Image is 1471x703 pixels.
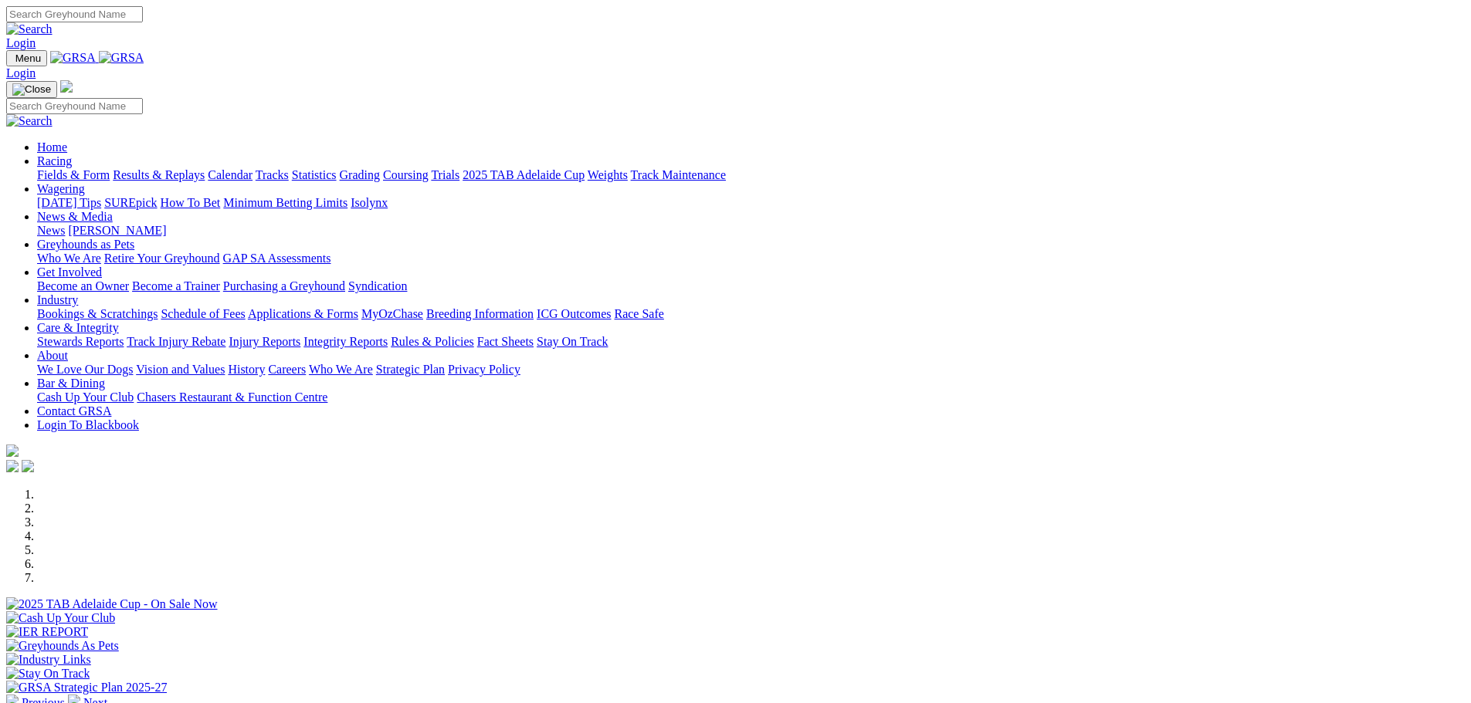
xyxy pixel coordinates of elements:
input: Search [6,98,143,114]
img: GRSA [50,51,96,65]
a: News & Media [37,210,113,223]
a: Fields & Form [37,168,110,181]
img: twitter.svg [22,460,34,472]
a: MyOzChase [361,307,423,320]
div: Greyhounds as Pets [37,252,1465,265]
img: Cash Up Your Club [6,611,115,625]
a: About [37,349,68,362]
a: Get Involved [37,265,102,279]
img: 2025 TAB Adelaide Cup - On Sale Now [6,597,218,611]
a: Rules & Policies [391,335,474,348]
a: Cash Up Your Club [37,390,134,404]
a: Vision and Values [136,363,225,376]
img: Close [12,83,51,96]
a: GAP SA Assessments [223,252,331,265]
a: Strategic Plan [376,363,445,376]
img: facebook.svg [6,460,19,472]
a: Who We Are [37,252,101,265]
a: Login To Blackbook [37,418,139,431]
img: Greyhounds As Pets [6,639,119,653]
a: Careers [268,363,306,376]
a: Login [6,36,36,49]
a: Become an Owner [37,279,129,292]
img: Stay On Track [6,667,90,681]
img: GRSA Strategic Plan 2025-27 [6,681,167,695]
a: Isolynx [351,196,388,209]
img: GRSA [99,51,144,65]
a: Minimum Betting Limits [223,196,347,209]
a: Breeding Information [426,307,534,320]
a: Applications & Forms [248,307,358,320]
button: Toggle navigation [6,50,47,66]
img: Search [6,22,53,36]
div: Get Involved [37,279,1465,293]
a: Privacy Policy [448,363,520,376]
a: Who We Are [309,363,373,376]
a: Racing [37,154,72,167]
a: Track Injury Rebate [127,335,225,348]
a: Injury Reports [229,335,300,348]
img: IER REPORT [6,625,88,639]
img: Search [6,114,53,128]
a: Track Maintenance [631,168,726,181]
img: logo-grsa-white.png [60,80,73,93]
a: Greyhounds as Pets [37,238,134,251]
a: History [228,363,265,376]
a: ICG Outcomes [537,307,611,320]
a: Calendar [208,168,253,181]
a: Care & Integrity [37,321,119,334]
div: Care & Integrity [37,335,1465,349]
a: Become a Trainer [132,279,220,292]
button: Toggle navigation [6,81,57,98]
a: Login [6,66,36,79]
a: How To Bet [161,196,221,209]
a: Stewards Reports [37,335,124,348]
a: Tracks [256,168,289,181]
div: Racing [37,168,1465,182]
a: Fact Sheets [477,335,534,348]
div: News & Media [37,224,1465,238]
a: Contact GRSA [37,404,111,417]
span: Menu [15,52,41,64]
a: [DATE] Tips [37,196,101,209]
a: Retire Your Greyhound [104,252,220,265]
a: Weights [588,168,628,181]
a: Chasers Restaurant & Function Centre [137,390,327,404]
a: Stay On Track [537,335,608,348]
a: Statistics [292,168,337,181]
img: logo-grsa-white.png [6,444,19,457]
div: Wagering [37,196,1465,210]
div: Industry [37,307,1465,321]
a: Purchasing a Greyhound [223,279,345,292]
div: About [37,363,1465,377]
a: Results & Replays [113,168,205,181]
a: Home [37,140,67,154]
a: [PERSON_NAME] [68,224,166,237]
a: Coursing [383,168,429,181]
a: Grading [340,168,380,181]
input: Search [6,6,143,22]
a: Trials [431,168,459,181]
a: Race Safe [614,307,663,320]
a: Wagering [37,182,85,195]
a: Industry [37,293,78,306]
a: We Love Our Dogs [37,363,133,376]
a: Integrity Reports [303,335,388,348]
a: Syndication [348,279,407,292]
div: Bar & Dining [37,390,1465,404]
a: News [37,224,65,237]
a: 2025 TAB Adelaide Cup [463,168,585,181]
a: SUREpick [104,196,157,209]
a: Bar & Dining [37,377,105,390]
a: Bookings & Scratchings [37,307,158,320]
img: Industry Links [6,653,91,667]
a: Schedule of Fees [161,307,245,320]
